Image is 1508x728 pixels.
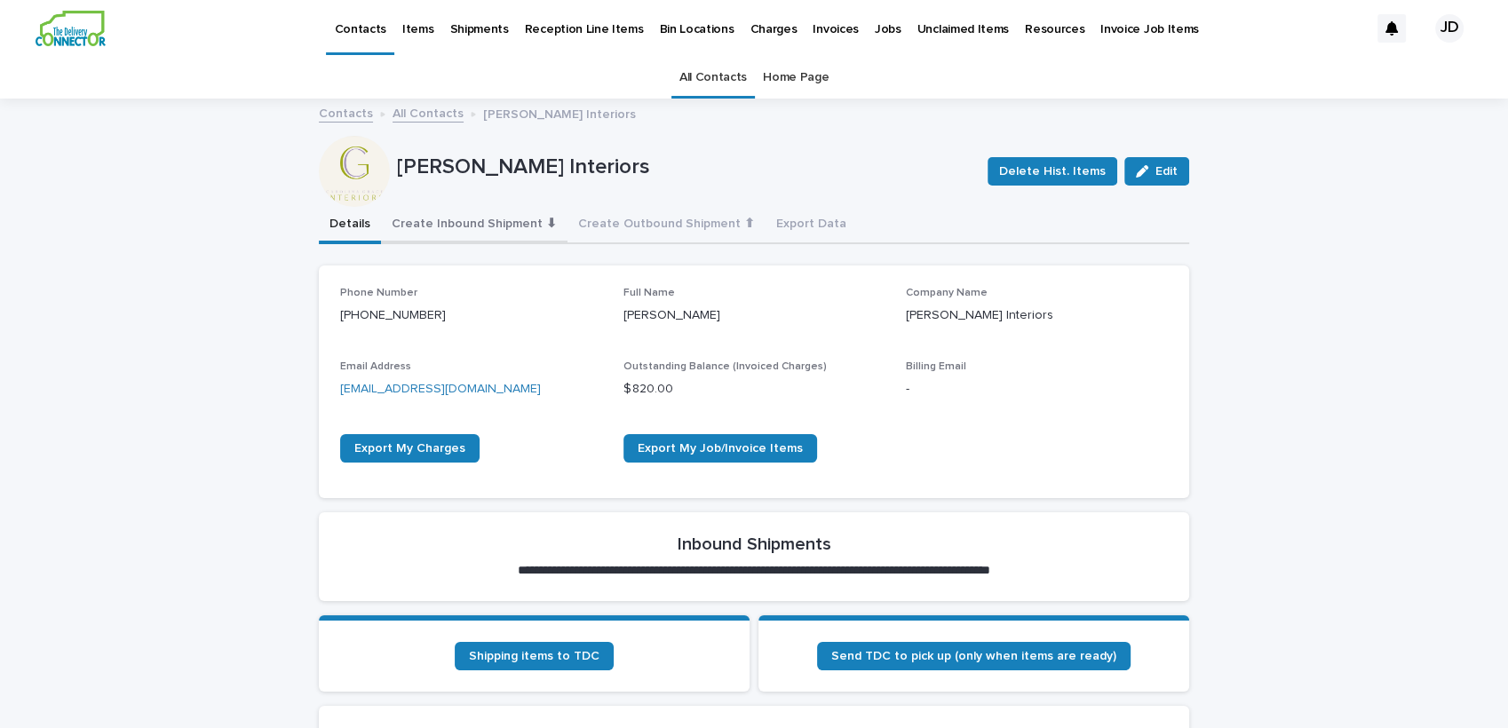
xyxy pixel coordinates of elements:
a: All Contacts [679,57,747,99]
a: Export My Job/Invoice Items [623,434,817,463]
span: Phone Number [340,288,417,298]
span: Outstanding Balance (Invoiced Charges) [623,361,827,372]
span: Export My Charges [354,442,465,455]
button: Delete Hist. Items [988,157,1117,186]
button: Details [319,207,381,244]
a: Shipping items to TDC [455,642,614,670]
h2: Inbound Shipments [678,534,831,555]
a: [EMAIL_ADDRESS][DOMAIN_NAME] [340,383,541,395]
a: Home Page [763,57,829,99]
button: Export Data [766,207,857,244]
button: Create Inbound Shipment ⬇ [381,207,567,244]
p: [PERSON_NAME] Interiors [906,306,1168,325]
span: Billing Email [906,361,966,372]
span: Email Address [340,361,411,372]
a: Send TDC to pick up (only when items are ready) [817,642,1131,670]
span: Send TDC to pick up (only when items are ready) [831,650,1116,662]
span: Company Name [906,288,988,298]
p: [PERSON_NAME] Interiors [483,103,636,123]
img: aCWQmA6OSGG0Kwt8cj3c [36,11,106,46]
a: All Contacts [393,102,464,123]
div: JD [1435,14,1464,43]
span: Delete Hist. Items [999,162,1106,180]
a: [PHONE_NUMBER] [340,309,446,321]
p: $ 820.00 [623,380,885,399]
p: - [906,380,1168,399]
span: Export My Job/Invoice Items [638,442,803,455]
span: Shipping items to TDC [469,650,599,662]
p: [PERSON_NAME] Interiors [397,154,973,180]
button: Create Outbound Shipment ⬆ [567,207,766,244]
a: Contacts [319,102,373,123]
p: [PERSON_NAME] [623,306,885,325]
span: Edit [1155,165,1178,178]
a: Export My Charges [340,434,480,463]
span: Full Name [623,288,675,298]
button: Edit [1124,157,1189,186]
